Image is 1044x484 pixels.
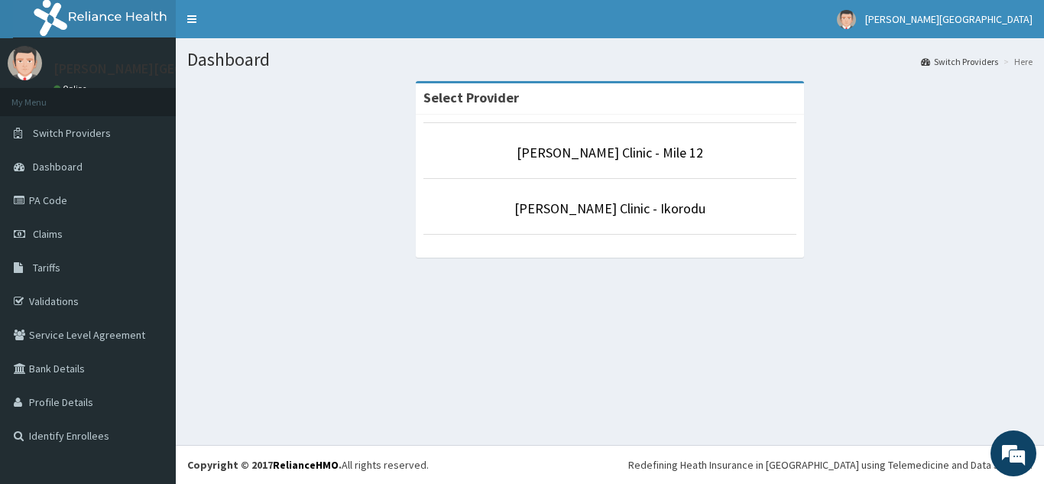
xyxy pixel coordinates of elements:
h1: Dashboard [187,50,1033,70]
span: Claims [33,227,63,241]
a: Switch Providers [921,55,998,68]
a: [PERSON_NAME] Clinic - Mile 12 [517,144,703,161]
span: Tariffs [33,261,60,274]
li: Here [1000,55,1033,68]
strong: Copyright © 2017 . [187,458,342,472]
img: User Image [8,46,42,80]
span: [PERSON_NAME][GEOGRAPHIC_DATA] [865,12,1033,26]
footer: All rights reserved. [176,445,1044,484]
a: [PERSON_NAME] Clinic - Ikorodu [514,200,705,217]
span: Dashboard [33,160,83,174]
a: RelianceHMO [273,458,339,472]
span: Switch Providers [33,126,111,140]
img: User Image [837,10,856,29]
strong: Select Provider [423,89,519,106]
div: Redefining Heath Insurance in [GEOGRAPHIC_DATA] using Telemedicine and Data Science! [628,457,1033,473]
a: Online [53,83,90,94]
p: [PERSON_NAME][GEOGRAPHIC_DATA] [53,62,280,76]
